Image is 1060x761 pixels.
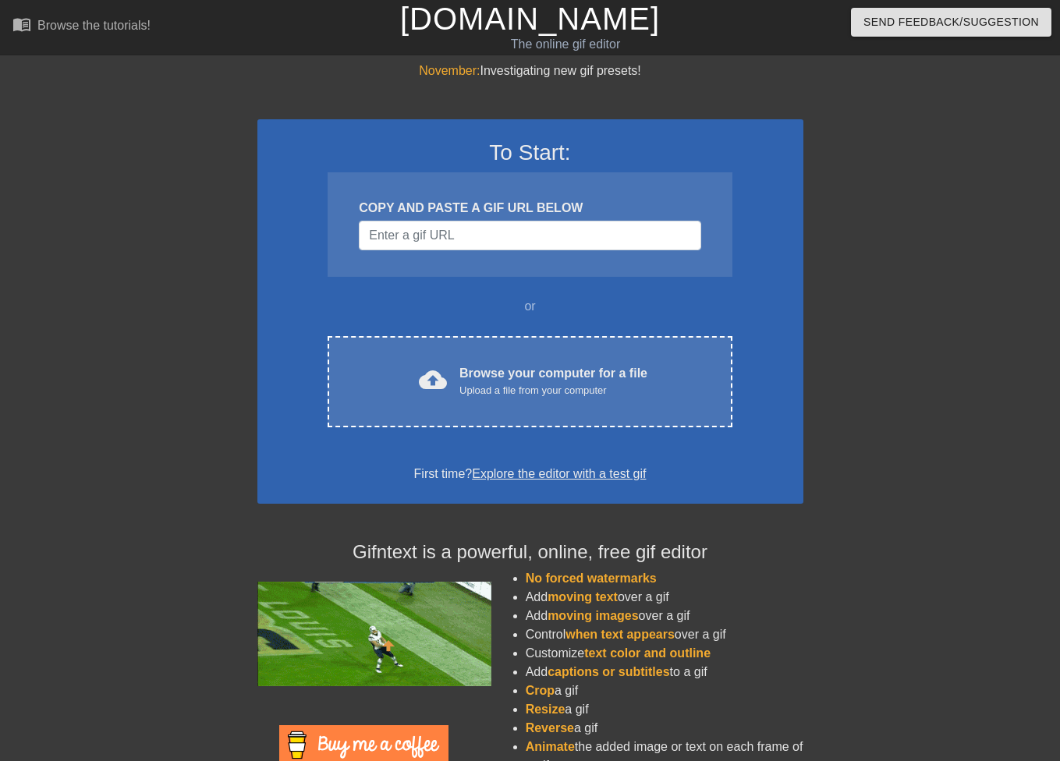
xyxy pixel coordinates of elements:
li: Control over a gif [526,625,803,644]
div: Upload a file from your computer [459,383,647,398]
li: a gif [526,719,803,738]
span: Send Feedback/Suggestion [863,12,1039,32]
span: text color and outline [584,646,711,660]
li: a gif [526,700,803,719]
li: Customize [526,644,803,663]
li: Add over a gif [526,607,803,625]
span: Crop [526,684,555,697]
button: Send Feedback/Suggestion [851,8,1051,37]
div: Browse the tutorials! [37,19,151,32]
div: First time? [278,465,783,483]
li: Add over a gif [526,588,803,607]
li: a gif [526,681,803,700]
img: football_small.gif [257,582,491,686]
span: No forced watermarks [526,572,657,585]
h4: Gifntext is a powerful, online, free gif editor [257,541,803,564]
div: The online gif editor [361,35,770,54]
a: [DOMAIN_NAME] [400,2,660,36]
span: Animate [526,740,575,753]
span: Resize [526,703,565,716]
a: Browse the tutorials! [12,15,151,39]
div: Browse your computer for a file [459,364,647,398]
div: COPY AND PASTE A GIF URL BELOW [359,199,700,218]
span: November: [419,64,480,77]
span: when text appears [565,628,675,641]
div: Investigating new gif presets! [257,62,803,80]
span: moving text [548,590,618,603]
span: Reverse [526,721,574,734]
input: Username [359,221,700,250]
span: captions or subtitles [548,665,669,678]
li: Add to a gif [526,663,803,681]
div: or [298,297,763,316]
h3: To Start: [278,140,783,166]
a: Explore the editor with a test gif [472,467,646,480]
span: cloud_upload [419,366,447,394]
span: menu_book [12,15,31,34]
span: moving images [548,609,638,622]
